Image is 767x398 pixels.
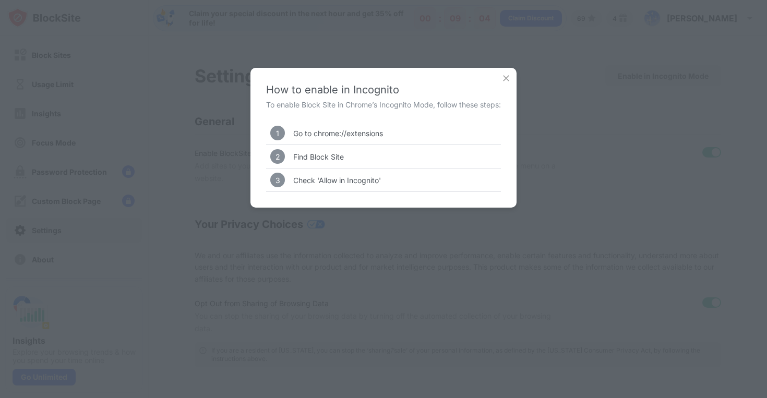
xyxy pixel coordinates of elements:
div: Find Block Site [293,152,344,161]
div: Go to chrome://extensions [293,129,383,138]
div: 3 [270,173,285,187]
div: 1 [270,126,285,140]
img: x-button.svg [501,73,511,83]
div: To enable Block Site in Chrome’s Incognito Mode, follow these steps: [266,100,501,109]
div: Check 'Allow in Incognito' [293,176,381,185]
div: How to enable in Incognito [266,83,501,96]
div: 2 [270,149,285,164]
